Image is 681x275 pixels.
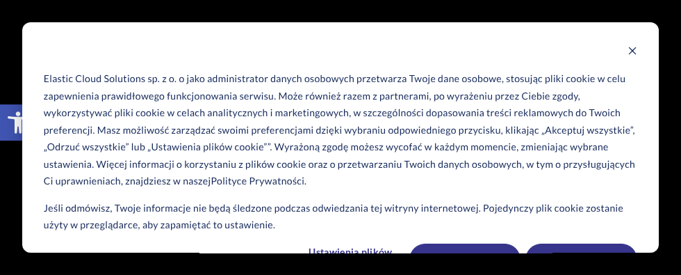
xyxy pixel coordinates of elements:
[44,70,637,190] p: Elastic Cloud Solutions sp. z o. o jako administrator danych osobowych przetwarza Twoje dane osob...
[627,44,637,61] button: Dismiss cookie banner
[211,173,306,190] a: Polityce Prywatności.
[22,22,659,253] div: Cookie banner
[44,200,637,234] p: Jeśli odmówisz, Twoje informacje nie będą śledzone podczas odwiedzania tej witryny internetowej. ...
